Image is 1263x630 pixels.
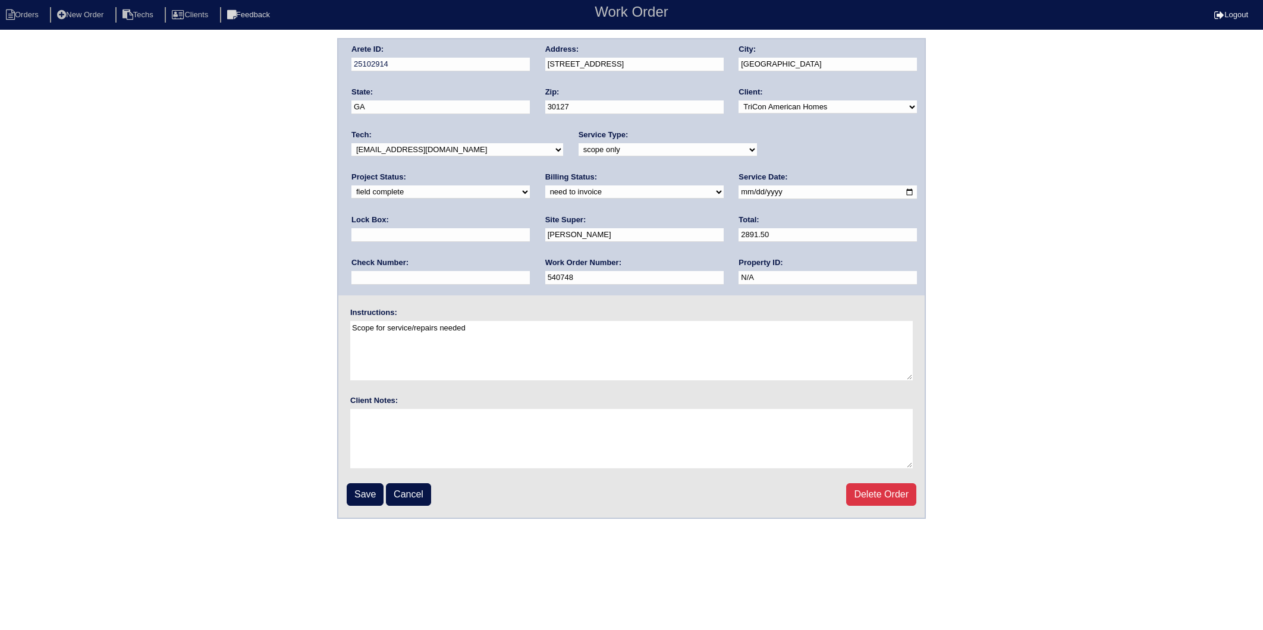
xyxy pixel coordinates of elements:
[545,44,579,55] label: Address:
[386,483,431,506] a: Cancel
[1214,10,1248,19] a: Logout
[739,44,756,55] label: City:
[545,87,560,97] label: Zip:
[351,257,409,268] label: Check Number:
[351,172,406,182] label: Project Status:
[739,257,783,268] label: Property ID:
[347,483,384,506] input: Save
[50,10,113,19] a: New Order
[846,483,916,506] a: Delete Order
[739,172,787,182] label: Service Date:
[165,10,218,19] a: Clients
[579,130,629,140] label: Service Type:
[545,257,621,268] label: Work Order Number:
[351,215,389,225] label: Lock Box:
[545,172,597,182] label: Billing Status:
[739,215,759,225] label: Total:
[739,87,762,97] label: Client:
[350,395,398,406] label: Client Notes:
[115,10,163,19] a: Techs
[545,58,724,71] input: Enter a location
[50,7,113,23] li: New Order
[350,307,397,318] label: Instructions:
[351,130,372,140] label: Tech:
[350,321,913,380] textarea: Scope for service/repairs needed
[545,215,586,225] label: Site Super:
[220,7,279,23] li: Feedback
[351,87,373,97] label: State:
[351,44,384,55] label: Arete ID:
[165,7,218,23] li: Clients
[115,7,163,23] li: Techs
